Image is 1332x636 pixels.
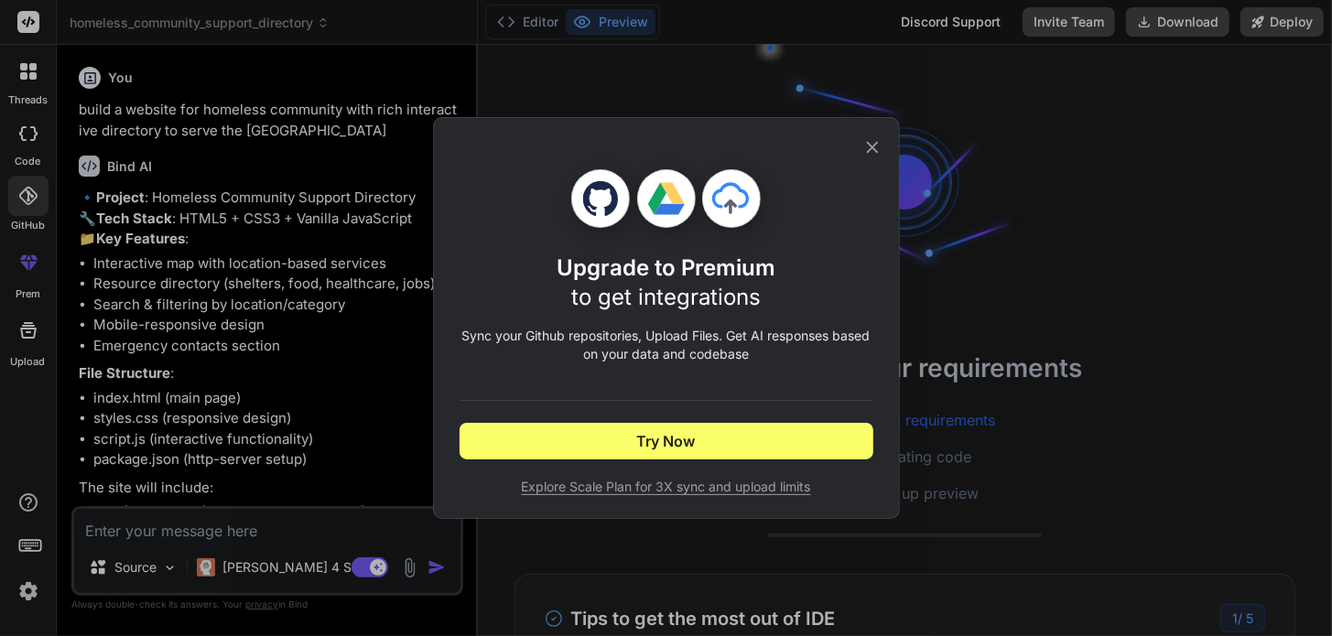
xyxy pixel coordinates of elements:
h1: Upgrade to Premium [557,253,775,312]
p: Sync your Github repositories, Upload Files. Get AI responses based on your data and codebase [460,327,873,363]
span: Explore Scale Plan for 3X sync and upload limits [460,478,873,496]
span: to get integrations [571,284,761,310]
span: Try Now [637,430,696,452]
button: Try Now [460,423,873,459]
